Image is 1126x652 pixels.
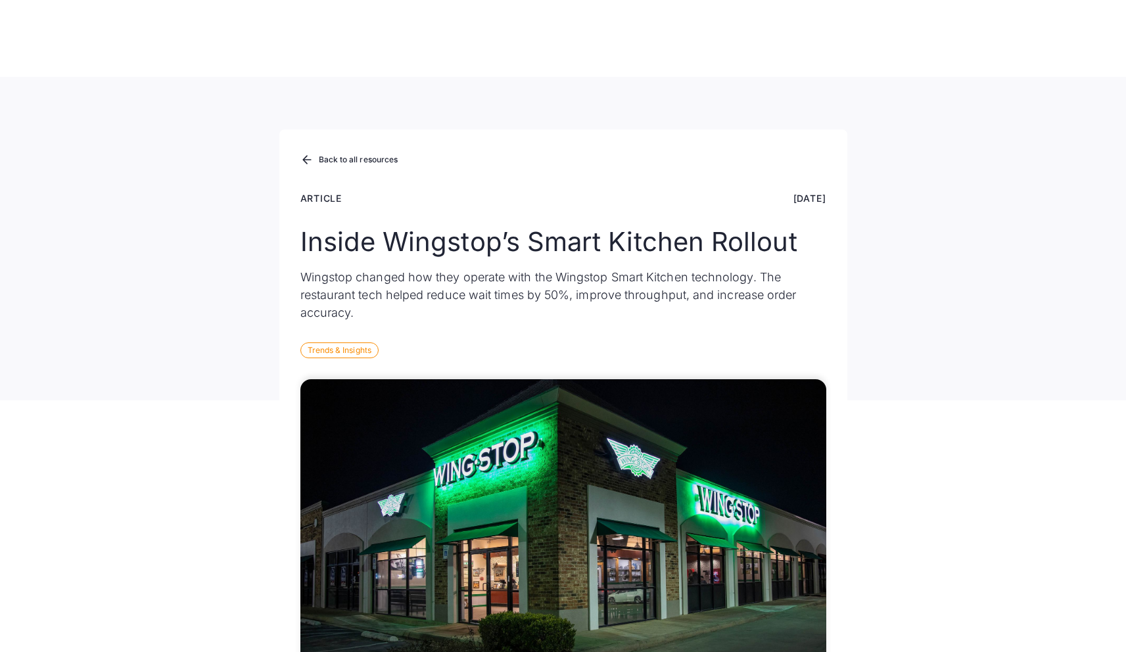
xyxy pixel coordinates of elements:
div: [DATE] [793,191,826,205]
div: Trends & Insights [300,342,379,358]
a: Back to all resources [300,152,398,169]
div: Back to all resources [319,156,398,164]
div: Article [300,191,342,205]
h1: Inside Wingstop’s Smart Kitchen Rollout [300,226,826,258]
p: Wingstop changed how they operate with the Wingstop Smart Kitchen technology. The restaurant tech... [300,268,826,321]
